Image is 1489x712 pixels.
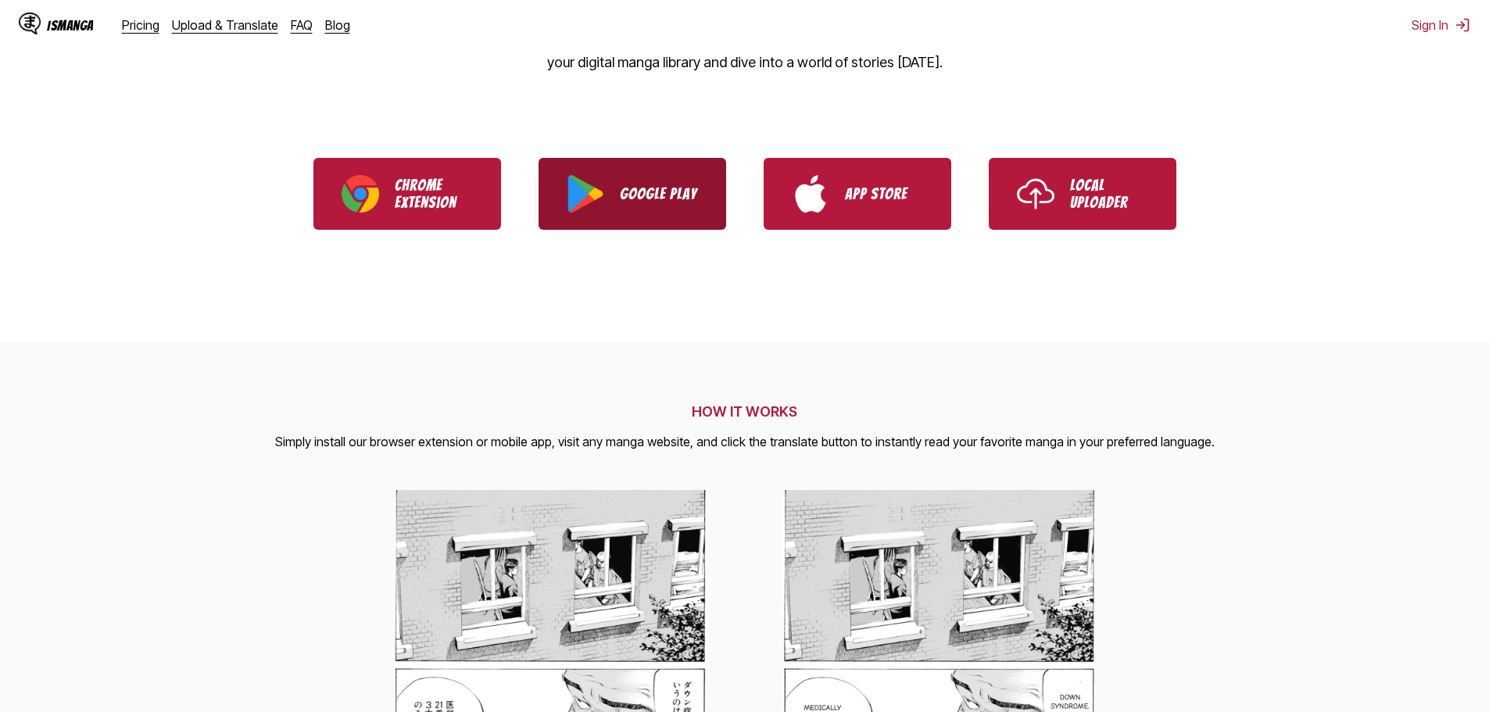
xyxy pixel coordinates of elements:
[47,18,94,33] div: IsManga
[567,175,604,213] img: Google Play logo
[1412,17,1470,33] button: Sign In
[620,185,698,202] p: Google Play
[275,403,1215,420] h2: HOW IT WORKS
[19,13,41,34] img: IsManga Logo
[1017,175,1054,213] img: Upload icon
[1070,177,1148,211] p: Local Uploader
[172,17,278,33] a: Upload & Translate
[291,17,313,33] a: FAQ
[764,158,951,230] a: Download IsManga from App Store
[1455,17,1470,33] img: Sign out
[395,177,473,211] p: Chrome Extension
[539,158,726,230] a: Download IsManga from Google Play
[19,13,122,38] a: IsManga LogoIsManga
[122,17,159,33] a: Pricing
[313,158,501,230] a: Download IsManga Chrome Extension
[325,17,350,33] a: Blog
[845,185,923,202] p: App Store
[989,158,1176,230] a: Use IsManga Local Uploader
[275,432,1215,453] p: Simply install our browser extension or mobile app, visit any manga website, and click the transl...
[792,175,829,213] img: App Store logo
[342,175,379,213] img: Chrome logo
